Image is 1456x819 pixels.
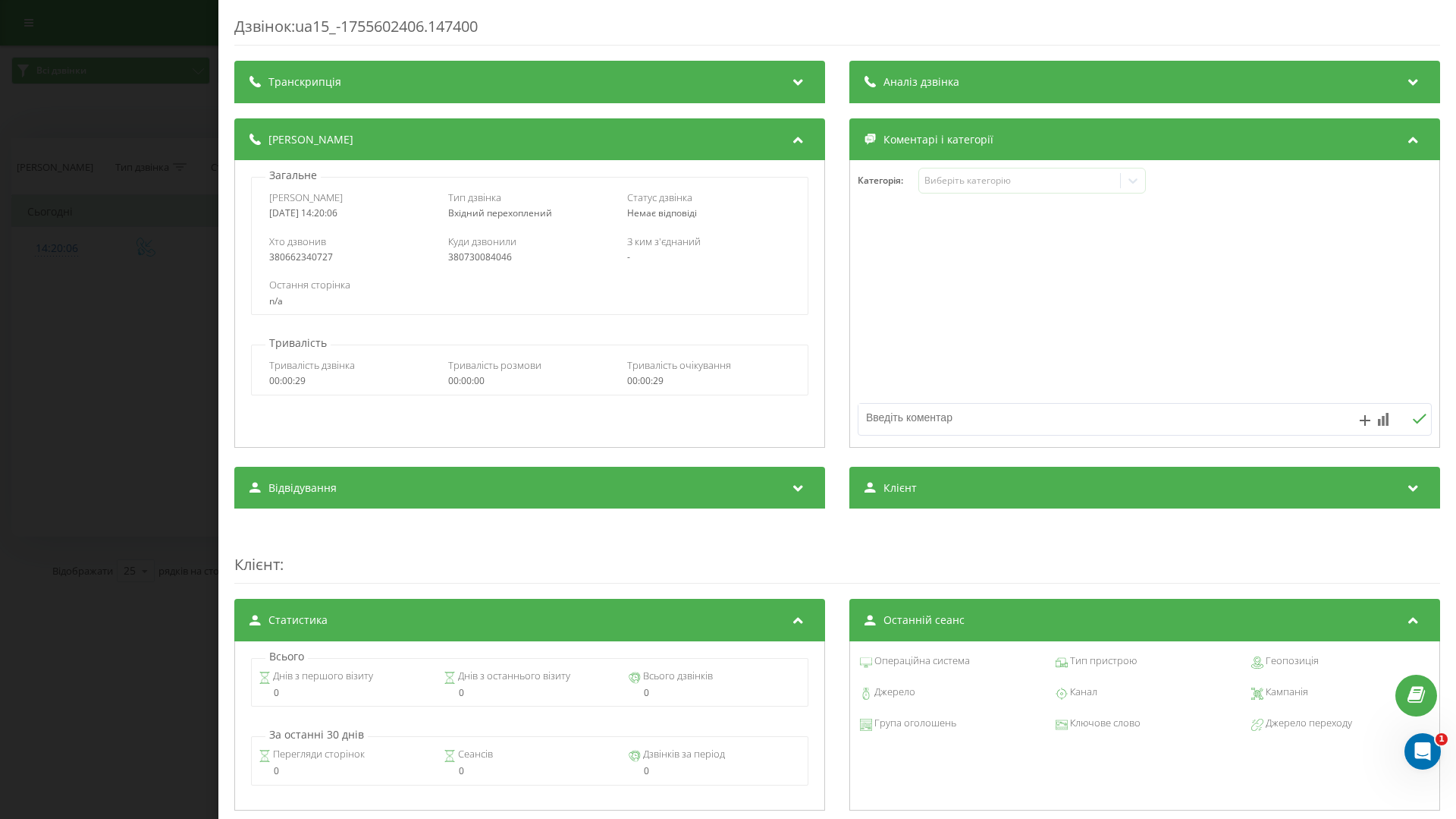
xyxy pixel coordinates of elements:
[448,358,541,372] span: Тривалість розмови
[259,766,431,776] div: 0
[629,766,801,776] div: 0
[641,747,725,762] span: Дзвінків за період
[1263,716,1352,731] span: Джерело переходу
[269,208,432,219] div: [DATE] 14:20:06
[269,278,350,291] span: Остання сторінка
[268,132,353,147] span: [PERSON_NAME]
[444,766,616,776] div: 0
[456,669,570,684] span: Днів з останнього візиту
[271,747,365,762] span: Перегляди сторінок
[1068,654,1137,669] span: Тип пристрою
[883,480,917,496] span: Клієнт
[265,727,368,742] p: За останні 30 днів
[924,175,1114,187] div: Виберіть категорію
[627,206,697,219] span: Немає відповіді
[858,175,918,186] h4: Категорія :
[627,358,731,372] span: Тривалість очікування
[448,252,611,263] div: 380730084046
[265,335,331,351] p: Тривалість
[265,649,308,664] p: Всього
[1068,716,1141,731] span: Ключове слово
[269,376,432,386] div: 00:00:29
[627,376,790,386] div: 00:00:29
[456,747,493,762] span: Сеансів
[234,524,1440,584] div: :
[883,132,993,147] span: Коментарі і категорії
[269,191,343,204] span: [PERSON_NAME]
[1068,685,1097,700] span: Канал
[448,191,501,204] span: Тип дзвінка
[1436,733,1448,745] span: 1
[872,716,956,731] span: Група оголошень
[883,613,965,628] span: Останній сеанс
[641,669,713,684] span: Всього дзвінків
[448,206,552,219] span: Вхідний перехоплений
[444,688,616,698] div: 0
[268,480,337,496] span: Відвідування
[627,235,701,248] span: З ким з'єднаний
[259,688,431,698] div: 0
[268,74,341,90] span: Транскрипція
[265,168,321,183] p: Загальне
[234,16,1440,46] div: Дзвінок : ua15_-1755602406.147400
[271,669,373,684] span: Днів з першого візиту
[448,376,611,386] div: 00:00:00
[448,235,516,248] span: Куди дзвонили
[269,296,789,307] div: n/a
[269,235,326,248] span: Хто дзвонив
[234,554,280,575] span: Клієнт
[1263,685,1308,700] span: Кампанія
[627,191,692,204] span: Статус дзвінка
[269,358,355,372] span: Тривалість дзвінка
[627,252,790,263] div: -
[629,688,801,698] div: 0
[872,685,915,700] span: Джерело
[269,252,432,263] div: 380662340727
[1263,654,1319,669] span: Геопозиція
[872,654,970,669] span: Операційна система
[268,613,328,628] span: Статистика
[1404,733,1441,770] iframe: Intercom live chat
[883,74,959,90] span: Аналіз дзвінка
